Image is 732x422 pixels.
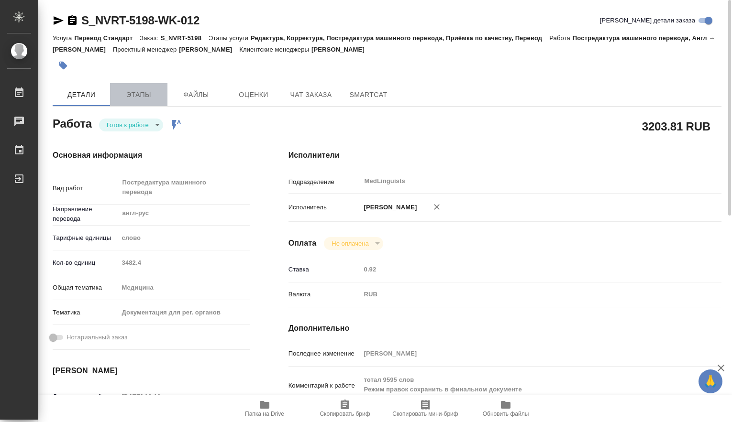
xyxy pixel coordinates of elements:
[245,411,284,417] span: Папка на Drive
[288,203,361,212] p: Исполнитель
[288,89,334,101] span: Чат заказа
[288,177,361,187] p: Подразделение
[119,280,250,296] div: Медицина
[116,89,162,101] span: Этапы
[642,118,710,134] h2: 3203.81 RUB
[53,15,64,26] button: Скопировать ссылку для ЯМессенджера
[699,369,722,393] button: 🙏
[345,89,391,101] span: SmartCat
[251,34,549,42] p: Редактура, Корректура, Постредактура машинного перевода, Приёмка по качеству, Перевод
[53,184,119,193] p: Вид работ
[67,15,78,26] button: Скопировать ссылку
[74,34,140,42] p: Перевод Стандарт
[173,89,219,101] span: Файлы
[392,411,458,417] span: Скопировать мини-бриф
[209,34,251,42] p: Этапы услуги
[53,308,119,317] p: Тематика
[53,258,119,268] p: Кол-во единиц
[329,239,371,248] button: Не оплачена
[140,34,160,42] p: Заказ:
[311,46,372,53] p: [PERSON_NAME]
[361,372,686,398] textarea: тотал 9595 слов Режим правок сохранить в финальном документе
[224,395,305,422] button: Папка на Drive
[53,205,119,224] p: Направление перевода
[53,365,250,377] h4: [PERSON_NAME]
[53,283,119,292] p: Общая тематика
[361,346,686,360] input: Пустое поле
[324,237,383,250] div: Готов к работе
[600,16,695,25] span: [PERSON_NAME] детали заказа
[549,34,573,42] p: Работа
[81,14,200,27] a: S_NVRT-5198-WK-012
[361,286,686,303] div: RUB
[53,34,74,42] p: Услуга
[119,304,250,321] div: Документация для рег. органов
[161,34,209,42] p: S_NVRT-5198
[288,290,361,299] p: Валюта
[305,395,385,422] button: Скопировать бриф
[288,349,361,358] p: Последнее изменение
[53,233,119,243] p: Тарифные единицы
[119,256,250,270] input: Пустое поле
[104,121,152,129] button: Готов к работе
[288,150,721,161] h4: Исполнители
[239,46,311,53] p: Клиентские менеджеры
[483,411,529,417] span: Обновить файлы
[702,371,719,391] span: 🙏
[426,196,447,217] button: Удалить исполнителя
[320,411,370,417] span: Скопировать бриф
[466,395,546,422] button: Обновить файлы
[99,119,163,131] div: Готов к работе
[53,55,74,76] button: Добавить тэг
[58,89,104,101] span: Детали
[288,381,361,390] p: Комментарий к работе
[385,395,466,422] button: Скопировать мини-бриф
[288,265,361,274] p: Ставка
[119,230,250,246] div: слово
[361,262,686,276] input: Пустое поле
[53,150,250,161] h4: Основная информация
[119,390,202,403] input: Пустое поле
[113,46,179,53] p: Проектный менеджер
[288,238,317,249] h4: Оплата
[53,392,119,401] p: Дата начала работ
[67,333,127,342] span: Нотариальный заказ
[288,323,721,334] h4: Дополнительно
[53,114,92,131] h2: Работа
[179,46,239,53] p: [PERSON_NAME]
[231,89,277,101] span: Оценки
[361,203,417,212] p: [PERSON_NAME]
